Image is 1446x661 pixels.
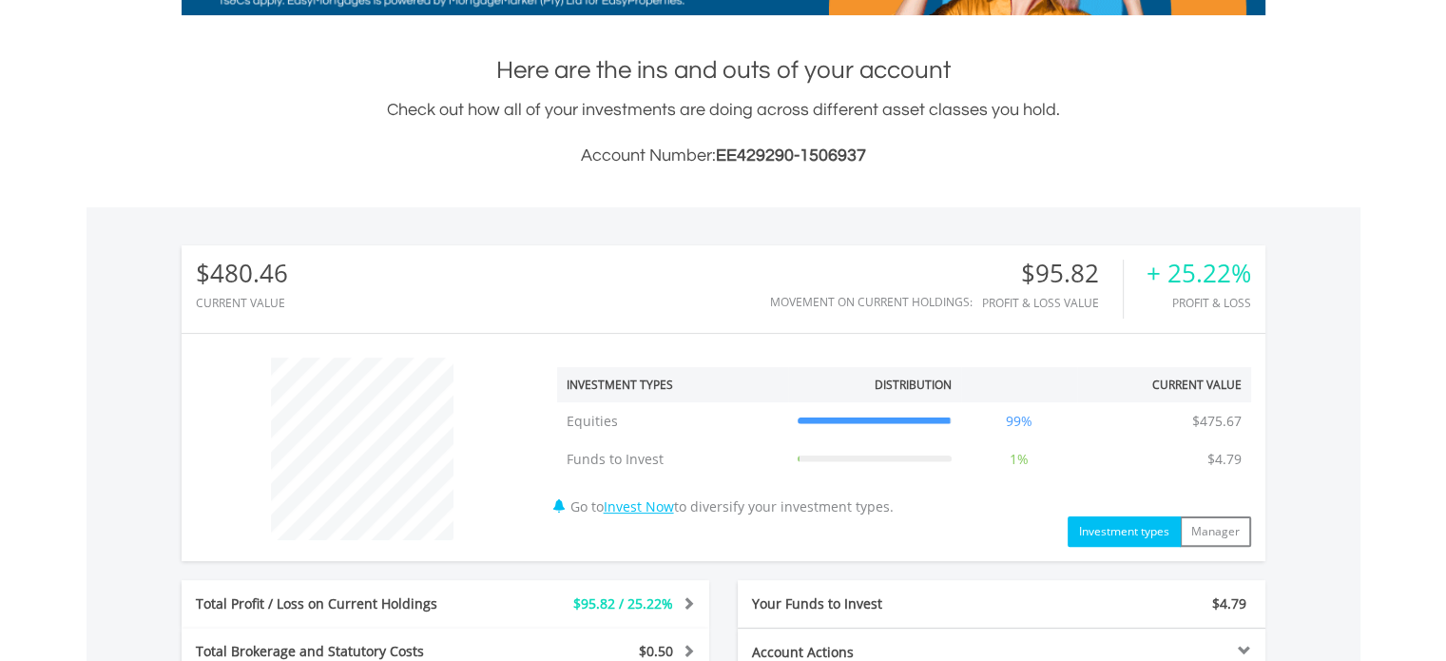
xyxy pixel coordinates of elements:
[196,260,288,287] div: $480.46
[1198,440,1251,478] td: $4.79
[961,440,1077,478] td: 1%
[557,440,788,478] td: Funds to Invest
[1183,402,1251,440] td: $475.67
[982,260,1123,287] div: $95.82
[557,402,788,440] td: Equities
[1212,594,1246,612] span: $4.79
[182,594,490,613] div: Total Profit / Loss on Current Holdings
[961,402,1077,440] td: 99%
[196,297,288,309] div: CURRENT VALUE
[1077,367,1251,402] th: Current Value
[182,97,1265,169] div: Check out how all of your investments are doing across different asset classes you hold.
[182,642,490,661] div: Total Brokerage and Statutory Costs
[639,642,673,660] span: $0.50
[543,348,1265,547] div: Go to to diversify your investment types.
[1147,297,1251,309] div: Profit & Loss
[182,53,1265,87] h1: Here are the ins and outs of your account
[770,296,973,308] div: Movement on Current Holdings:
[1180,516,1251,547] button: Manager
[738,594,1002,613] div: Your Funds to Invest
[982,297,1123,309] div: Profit & Loss Value
[1147,260,1251,287] div: + 25.22%
[1068,516,1181,547] button: Investment types
[557,367,788,402] th: Investment Types
[716,146,866,165] span: EE429290-1506937
[573,594,673,612] span: $95.82 / 25.22%
[875,377,952,393] div: Distribution
[604,497,674,515] a: Invest Now
[182,143,1265,169] h3: Account Number:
